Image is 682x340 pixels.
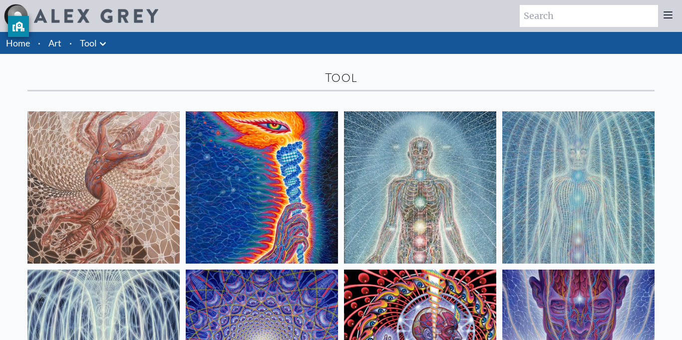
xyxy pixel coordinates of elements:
li: · [65,32,76,54]
a: Home [6,37,30,48]
li: · [34,32,44,54]
input: Search [520,5,658,27]
a: Tool [80,36,97,50]
div: Tool [27,70,655,86]
a: Art [48,36,61,50]
button: privacy banner [8,16,29,37]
